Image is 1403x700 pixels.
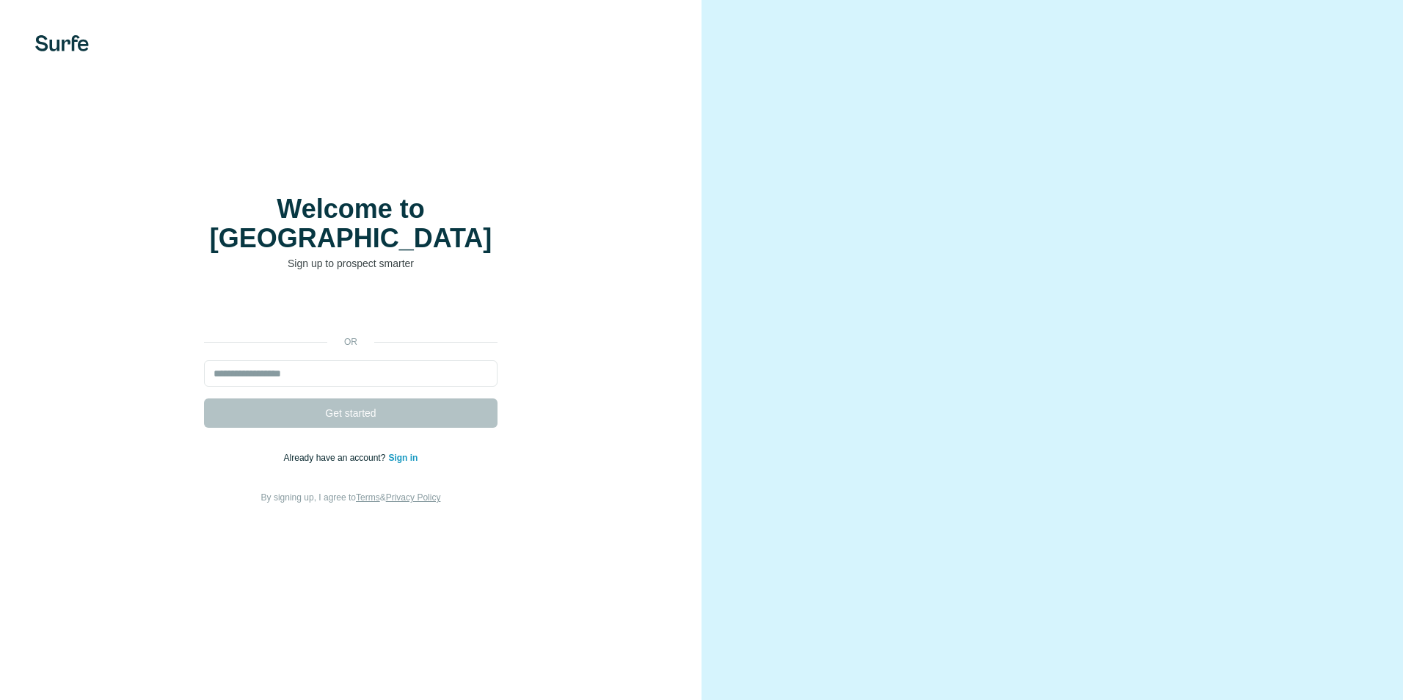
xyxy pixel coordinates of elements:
img: Surfe's logo [35,35,89,51]
span: Already have an account? [284,453,389,463]
span: By signing up, I agree to & [261,492,441,503]
p: or [327,335,374,349]
iframe: Sign in with Google Button [197,293,505,325]
a: Privacy Policy [386,492,441,503]
a: Terms [356,492,380,503]
a: Sign in [388,453,418,463]
p: Sign up to prospect smarter [204,256,498,271]
h1: Welcome to [GEOGRAPHIC_DATA] [204,194,498,253]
